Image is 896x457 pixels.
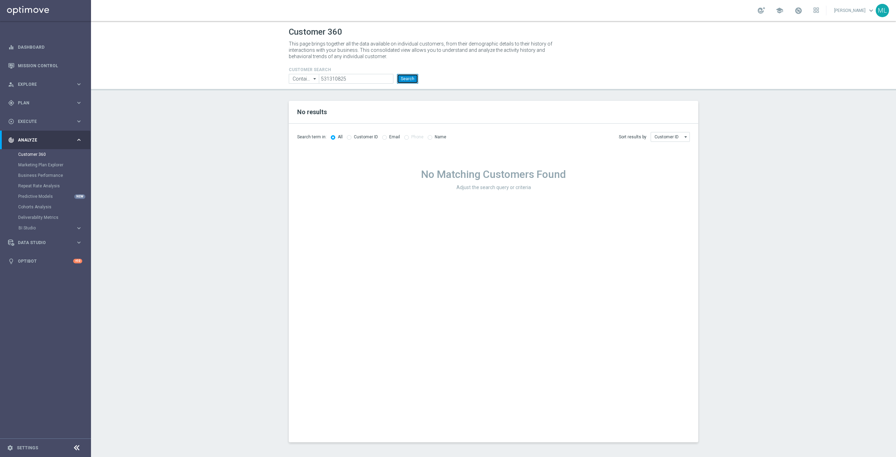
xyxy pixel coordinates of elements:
[289,67,418,72] h4: CUSTOMER SEARCH
[18,252,73,270] a: Optibot
[18,119,76,124] span: Execute
[8,258,83,264] button: lightbulb Optibot +10
[8,137,83,143] button: track_changes Analyze keyboard_arrow_right
[833,5,876,16] a: [PERSON_NAME]keyboard_arrow_down
[18,162,73,168] a: Marketing Plan Explorer
[776,7,783,14] span: school
[18,138,76,142] span: Analyze
[311,74,318,83] i: arrow_drop_down
[18,212,90,223] div: Deliverability Metrics
[76,118,82,125] i: keyboard_arrow_right
[8,82,83,87] button: person_search Explore keyboard_arrow_right
[18,152,73,157] a: Customer 360
[8,118,76,125] div: Execute
[8,63,83,69] button: Mission Control
[19,226,69,230] span: BI Studio
[289,27,698,37] h1: Customer 360
[389,134,400,140] label: Email
[8,240,76,246] div: Data Studio
[18,38,82,56] a: Dashboard
[8,100,83,106] button: gps_fixed Plan keyboard_arrow_right
[19,226,76,230] div: BI Studio
[76,81,82,88] i: keyboard_arrow_right
[8,252,82,270] div: Optibot
[8,118,14,125] i: play_circle_outline
[876,4,889,17] div: ML
[74,194,85,199] div: NEW
[651,132,690,142] input: Customer ID
[289,41,558,60] p: This page brings together all the data available on individual customers, from their demographic ...
[18,215,73,220] a: Deliverability Metrics
[297,108,327,116] span: No results
[682,132,689,141] i: arrow_drop_down
[76,239,82,246] i: keyboard_arrow_right
[297,168,690,181] h1: No Matching Customers Found
[8,119,83,124] button: play_circle_outline Execute keyboard_arrow_right
[7,445,13,451] i: settings
[76,99,82,106] i: keyboard_arrow_right
[289,74,319,84] input: Contains
[73,259,82,263] div: +10
[319,74,393,84] input: Enter CID, Email, name or phone
[18,101,76,105] span: Plan
[76,225,82,231] i: keyboard_arrow_right
[397,74,418,84] button: Search
[354,134,378,140] label: Customer ID
[18,202,90,212] div: Cohorts Analysis
[18,149,90,160] div: Customer 360
[18,56,82,75] a: Mission Control
[18,225,83,231] button: BI Studio keyboard_arrow_right
[8,81,76,88] div: Explore
[18,181,90,191] div: Repeat Rate Analysis
[8,240,83,245] button: Data Studio keyboard_arrow_right
[8,56,82,75] div: Mission Control
[76,137,82,143] i: keyboard_arrow_right
[297,134,327,140] span: Search term in:
[867,7,875,14] span: keyboard_arrow_down
[17,446,38,450] a: Settings
[18,82,76,86] span: Explore
[297,184,690,191] h3: Adjust the search query or criteria
[338,134,343,140] label: All
[619,134,646,140] span: Sort results by
[18,194,73,199] a: Predictive Models
[8,137,76,143] div: Analyze
[8,137,14,143] i: track_changes
[8,258,14,264] i: lightbulb
[8,100,14,106] i: gps_fixed
[18,170,90,181] div: Business Performance
[18,223,90,233] div: BI Studio
[18,204,73,210] a: Cohorts Analysis
[8,81,14,88] i: person_search
[18,191,90,202] div: Predictive Models
[411,134,423,140] label: Phone
[8,38,82,56] div: Dashboard
[8,44,14,50] i: equalizer
[18,160,90,170] div: Marketing Plan Explorer
[8,44,83,50] button: equalizer Dashboard
[435,134,446,140] label: Name
[8,100,76,106] div: Plan
[18,183,73,189] a: Repeat Rate Analysis
[18,241,76,245] span: Data Studio
[18,173,73,178] a: Business Performance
